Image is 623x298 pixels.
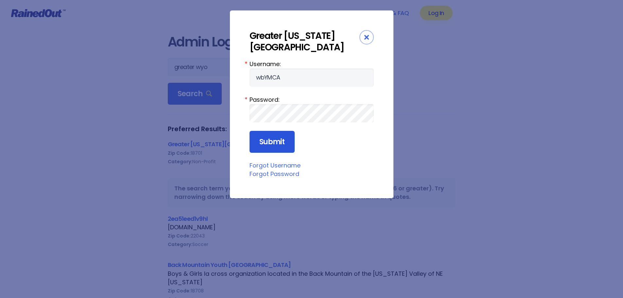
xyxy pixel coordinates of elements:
[250,95,374,104] label: Password:
[359,30,374,44] div: Close
[250,30,359,53] div: Greater [US_STATE][GEOGRAPHIC_DATA]
[250,131,295,153] input: Submit
[250,60,374,68] label: Username:
[250,161,301,169] a: Forgot Username
[250,170,299,178] a: Forgot Password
